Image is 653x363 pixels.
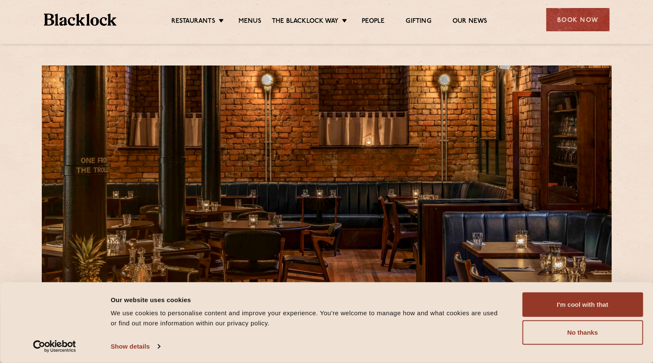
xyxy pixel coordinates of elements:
button: I'm cool with that [522,292,643,317]
div: Our website uses cookies [111,295,503,305]
a: Show details [111,340,160,353]
a: Usercentrics Cookiebot - opens in a new window [18,340,92,353]
img: BL_Textured_Logo-footer-cropped.svg [44,14,117,26]
a: The Blacklock Way [272,17,339,27]
a: Restaurants [171,17,215,27]
div: Book Now [546,8,610,31]
button: No thanks [522,320,643,345]
a: Our News [452,17,488,27]
a: Gifting [406,17,431,27]
a: People [362,17,385,27]
div: We use cookies to personalise content and improve your experience. You're welcome to manage how a... [111,308,503,328]
a: Menus [238,17,261,27]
